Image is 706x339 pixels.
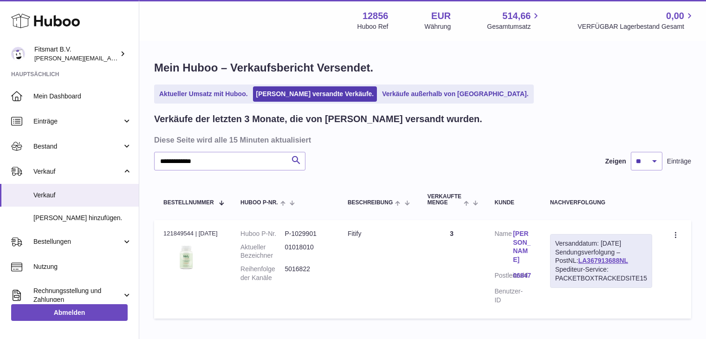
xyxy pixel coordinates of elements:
a: [PERSON_NAME] [513,229,531,265]
span: 0,00 [666,10,684,22]
h3: Diese Seite wird alle 15 Minuten aktualisiert [154,135,689,145]
img: 128561739542540.png [163,241,210,274]
dd: 5016822 [285,265,329,282]
dt: Name [494,229,513,267]
span: Rechnungsstellung und Zahlungen [33,287,122,304]
span: Verkauf [33,191,132,200]
a: 06847 [513,271,531,280]
div: Spediteur-Service: PACKETBOXTRACKEDSITE15 [555,265,647,283]
a: Abmelden [11,304,128,321]
span: Bestellnummer [163,200,214,206]
span: [PERSON_NAME][EMAIL_ADDRESS][DOMAIN_NAME] [34,54,186,62]
div: Fitify [348,229,409,238]
span: 514,66 [502,10,531,22]
span: Beschreibung [348,200,393,206]
span: Verkaufte Menge [427,194,461,206]
strong: EUR [431,10,451,22]
div: Versanddatum: [DATE] [555,239,647,248]
span: Huboo P-Nr. [240,200,278,206]
strong: 12856 [363,10,389,22]
h2: Verkäufe der letzten 3 Monate, die von [PERSON_NAME] versandt wurden. [154,113,482,125]
span: Verkauf [33,167,122,176]
dt: Postleitzahl [494,271,513,282]
dt: Reihenfolge der Kanäle [240,265,285,282]
span: Mein Dashboard [33,92,132,101]
h1: Mein Huboo – Verkaufsbericht Versendet. [154,60,691,75]
div: Huboo Ref [357,22,389,31]
div: Nachverfolgung [550,200,652,206]
a: [PERSON_NAME] versandte Verkäufe. [253,86,377,102]
a: 514,66 Gesamtumsatz [487,10,541,31]
div: 121849544 | [DATE] [163,229,222,238]
a: Aktueller Umsatz mit Huboo. [156,86,251,102]
div: Kunde [494,200,531,206]
dd: P-1029901 [285,229,329,238]
a: 0,00 VERFÜGBAR Lagerbestand Gesamt [577,10,695,31]
img: jonathan@leaderoo.com [11,47,25,61]
span: Bestand [33,142,122,151]
dd: 01018010 [285,243,329,261]
label: Zeigen [605,157,626,166]
span: VERFÜGBAR Lagerbestand Gesamt [577,22,695,31]
td: 3 [418,220,486,319]
dt: Benutzer-ID [494,287,513,305]
span: Einträge [667,157,691,166]
a: LA367913688NL [578,257,628,264]
span: Gesamtumsatz [487,22,541,31]
div: Währung [425,22,451,31]
span: [PERSON_NAME] hinzufügen. [33,214,132,222]
dt: Aktueller Bezeichner [240,243,285,261]
span: Bestellungen [33,237,122,246]
div: Sendungsverfolgung – PostNL: [550,234,652,288]
span: Einträge [33,117,122,126]
span: Nutzung [33,262,132,271]
a: Verkäufe außerhalb von [GEOGRAPHIC_DATA]. [379,86,531,102]
div: Fitsmart B.V. [34,45,118,63]
dt: Huboo P-Nr. [240,229,285,238]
